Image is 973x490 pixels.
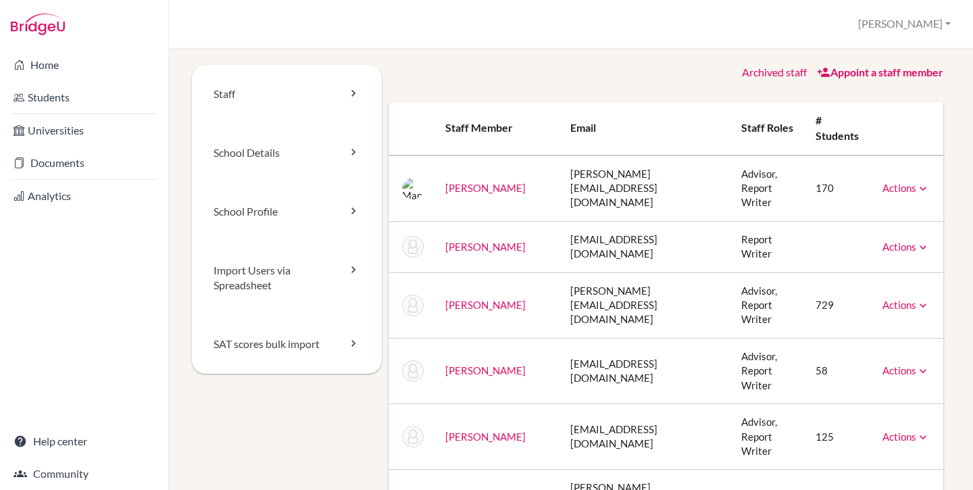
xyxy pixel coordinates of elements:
a: [PERSON_NAME] [445,364,526,376]
th: Staff roles [730,102,805,155]
a: Import Users via Spreadsheet [192,241,382,316]
img: Janita Bah [402,295,424,316]
td: [PERSON_NAME][EMAIL_ADDRESS][DOMAIN_NAME] [559,272,730,338]
a: School Details [192,124,382,182]
th: Email [559,102,730,155]
button: [PERSON_NAME] [852,11,957,36]
a: Documents [3,149,166,176]
a: Help center [3,428,166,455]
td: [EMAIL_ADDRESS][DOMAIN_NAME] [559,221,730,272]
td: 58 [805,338,872,403]
td: [PERSON_NAME][EMAIL_ADDRESS][DOMAIN_NAME] [559,155,730,222]
td: 125 [805,404,872,470]
td: Advisor, Report Writer [730,155,805,222]
a: Universities [3,117,166,144]
td: Report Writer [730,221,805,272]
td: Advisor, Report Writer [730,404,805,470]
img: Daisy Bilan [402,360,424,382]
img: Manal Al-Otaibi [402,178,424,199]
a: Actions [882,431,930,443]
a: [PERSON_NAME] [445,299,526,311]
a: Analytics [3,182,166,210]
a: Archived staff [742,66,807,78]
a: Actions [882,299,930,311]
a: [PERSON_NAME] [445,182,526,194]
a: Actions [882,182,930,194]
th: Staff member [434,102,559,155]
img: Yasmeen Alqatan [402,236,424,258]
img: Bridge-U [11,14,65,35]
a: [PERSON_NAME] [445,241,526,253]
a: Home [3,51,166,78]
td: 729 [805,272,872,338]
a: Appoint a staff member [817,66,943,78]
a: Actions [882,241,930,253]
td: Advisor, Report Writer [730,338,805,403]
a: [PERSON_NAME] [445,431,526,443]
td: Advisor, Report Writer [730,272,805,338]
a: Students [3,84,166,111]
a: Actions [882,364,930,376]
a: School Profile [192,182,382,241]
a: Community [3,460,166,487]
img: Ed Boudiab [402,426,424,447]
a: SAT scores bulk import [192,315,382,374]
td: 170 [805,155,872,222]
a: Staff [192,65,382,124]
td: [EMAIL_ADDRESS][DOMAIN_NAME] [559,338,730,403]
td: [EMAIL_ADDRESS][DOMAIN_NAME] [559,404,730,470]
th: # students [805,102,872,155]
